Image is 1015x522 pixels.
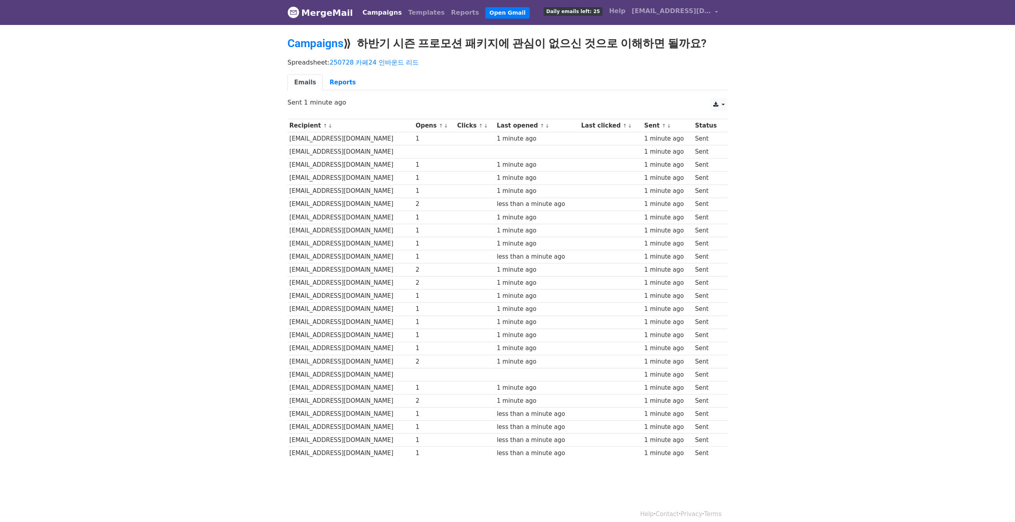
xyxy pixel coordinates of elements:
[416,344,453,353] div: 1
[693,171,723,185] td: Sent
[439,123,443,129] a: ↑
[416,436,453,445] div: 1
[287,329,414,342] td: [EMAIL_ADDRESS][DOMAIN_NAME]
[693,198,723,211] td: Sent
[644,147,691,156] div: 1 minute ago
[287,119,414,132] th: Recipient
[693,276,723,290] td: Sent
[642,119,693,132] th: Sent
[287,6,299,18] img: MergeMail logo
[497,291,577,301] div: 1 minute ago
[287,4,353,21] a: MergeMail
[644,173,691,183] div: 1 minute ago
[540,123,544,129] a: ↑
[287,250,414,263] td: [EMAIL_ADDRESS][DOMAIN_NAME]
[644,331,691,340] div: 1 minute ago
[287,171,414,185] td: [EMAIL_ADDRESS][DOMAIN_NAME]
[644,357,691,366] div: 1 minute ago
[414,119,455,132] th: Opens
[328,123,332,129] a: ↓
[287,224,414,237] td: [EMAIL_ADDRESS][DOMAIN_NAME]
[497,423,577,432] div: less than a minute ago
[497,200,577,209] div: less than a minute ago
[416,173,453,183] div: 1
[644,252,691,261] div: 1 minute ago
[662,123,666,129] a: ↑
[497,305,577,314] div: 1 minute ago
[416,357,453,366] div: 2
[416,449,453,458] div: 1
[693,329,723,342] td: Sent
[644,134,691,143] div: 1 minute ago
[644,449,691,458] div: 1 minute ago
[416,160,453,170] div: 1
[656,511,679,518] a: Contact
[416,291,453,301] div: 1
[484,123,488,129] a: ↓
[416,134,453,143] div: 1
[693,132,723,145] td: Sent
[416,396,453,406] div: 2
[644,436,691,445] div: 1 minute ago
[579,119,642,132] th: Last clicked
[693,316,723,329] td: Sent
[644,187,691,196] div: 1 minute ago
[497,187,577,196] div: 1 minute ago
[693,158,723,171] td: Sent
[455,119,495,132] th: Clicks
[416,239,453,248] div: 1
[416,318,453,327] div: 1
[416,187,453,196] div: 1
[287,132,414,145] td: [EMAIL_ADDRESS][DOMAIN_NAME]
[287,421,414,434] td: [EMAIL_ADDRESS][DOMAIN_NAME]
[644,396,691,406] div: 1 minute ago
[693,342,723,355] td: Sent
[644,200,691,209] div: 1 minute ago
[628,3,721,22] a: [EMAIL_ADDRESS][DOMAIN_NAME]
[287,316,414,329] td: [EMAIL_ADDRESS][DOMAIN_NAME]
[693,368,723,381] td: Sent
[644,344,691,353] div: 1 minute ago
[640,511,654,518] a: Help
[693,434,723,447] td: Sent
[416,265,453,274] div: 2
[693,224,723,237] td: Sent
[287,158,414,171] td: [EMAIL_ADDRESS][DOMAIN_NAME]
[644,265,691,274] div: 1 minute ago
[681,511,702,518] a: Privacy
[416,383,453,392] div: 1
[693,394,723,408] td: Sent
[644,423,691,432] div: 1 minute ago
[416,305,453,314] div: 1
[693,447,723,460] td: Sent
[329,59,419,66] a: 250728 카페24 인바운드 리드
[448,5,483,21] a: Reports
[497,331,577,340] div: 1 minute ago
[497,410,577,419] div: less than a minute ago
[287,263,414,276] td: [EMAIL_ADDRESS][DOMAIN_NAME]
[497,239,577,248] div: 1 minute ago
[644,239,691,248] div: 1 minute ago
[667,123,671,129] a: ↓
[632,6,711,16] span: [EMAIL_ADDRESS][DOMAIN_NAME]
[497,265,577,274] div: 1 minute ago
[485,7,529,19] a: Open Gmail
[287,434,414,447] td: [EMAIL_ADDRESS][DOMAIN_NAME]
[693,381,723,394] td: Sent
[693,355,723,368] td: Sent
[416,410,453,419] div: 1
[497,344,577,353] div: 1 minute ago
[287,447,414,460] td: [EMAIL_ADDRESS][DOMAIN_NAME]
[693,250,723,263] td: Sent
[287,198,414,211] td: [EMAIL_ADDRESS][DOMAIN_NAME]
[287,37,343,50] a: Campaigns
[644,305,691,314] div: 1 minute ago
[497,396,577,406] div: 1 minute ago
[644,226,691,235] div: 1 minute ago
[287,355,414,368] td: [EMAIL_ADDRESS][DOMAIN_NAME]
[544,7,603,16] span: Daily emails left: 25
[693,263,723,276] td: Sent
[287,211,414,224] td: [EMAIL_ADDRESS][DOMAIN_NAME]
[693,303,723,316] td: Sent
[287,394,414,408] td: [EMAIL_ADDRESS][DOMAIN_NAME]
